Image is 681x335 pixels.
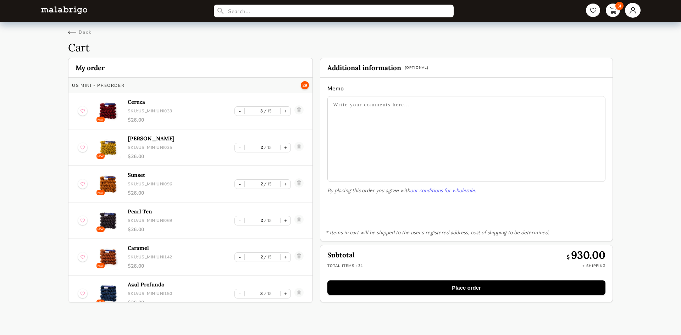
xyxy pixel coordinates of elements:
img: 0.jpg [95,135,121,160]
p: 930.00 [567,248,605,262]
p: By placing this order you agree with [327,187,605,194]
h2: Additional information [320,58,613,78]
img: L5WsItTXhTFtyxb3tkNoXNspfcfOAAWlbXYcuBTUg0FA22wzaAJ6kXiYLTb6coiuTfQf1mE2HwVko7IAAAAASUVORK5CYII= [41,6,87,14]
p: NEW [98,155,104,158]
button: Place order [327,280,605,295]
div: Back [68,29,92,35]
button: - [235,143,244,152]
label: 15 [263,181,272,186]
button: + [281,289,290,298]
p: Azul Profundo [128,281,234,288]
img: 0.jpg [95,171,121,197]
p: SKU: US_MINIUNI035 [128,145,234,150]
p: NEW [98,228,104,231]
button: + [281,253,290,262]
p: $ 26.00 [128,263,234,269]
span: $ [567,254,571,260]
button: + [281,107,290,116]
p: Caramel [128,245,234,251]
p: SKU: US_MINIUNI069 [128,218,234,223]
button: + [281,216,290,225]
p: NEW [98,118,104,121]
img: 0.jpg [95,281,121,306]
p: $ 26.00 [128,299,234,306]
p: SKU: US_MINIUNI142 [128,254,234,260]
p: SKU: US_MINIUNI150 [128,291,234,296]
p: $ 26.00 [128,226,234,233]
p: Total items : 31 [327,263,363,268]
p: NEW [98,191,104,194]
p: Pearl Ten [128,208,234,215]
img: 0.jpg [95,98,121,124]
span: 31 [615,2,624,10]
p: [PERSON_NAME] [128,135,234,142]
button: - [235,180,244,189]
p: $ 26.00 [128,117,234,123]
label: 15 [263,291,272,296]
p: $ 26.00 [128,190,234,196]
a: 31 [606,4,620,17]
h2: My order [68,58,312,78]
img: 0.jpg [95,208,121,233]
button: - [235,289,244,298]
p: * Items in cart will be shipped to the user's registered address, cost of shipping to be determined. [320,224,613,241]
button: + [281,180,290,189]
label: 15 [263,218,272,223]
input: Search... [214,5,453,17]
button: - [235,216,244,225]
label: 15 [263,145,272,150]
p: NEW [98,301,104,304]
label: 15 [263,108,272,113]
p: + Shipping [582,263,605,268]
img: 0.jpg [95,244,121,270]
p: Sunset [128,172,234,178]
p: SKU: US_MINIUNI096 [128,181,234,187]
label: Memo [327,85,605,93]
a: our conditions for wholesale. [410,187,476,194]
button: - [235,253,244,262]
button: + [281,143,290,152]
button: - [235,107,244,116]
p: NEW [98,264,104,267]
p: SKU: US_MINIUNI033 [128,108,234,114]
label: (Optional) [405,65,428,70]
h3: US MINI - PREORDER [72,83,124,88]
label: 15 [263,254,272,259]
span: 29 [301,81,309,89]
p: $ 26.00 [128,153,234,160]
p: Cereza [128,99,234,105]
strong: Subtotal [327,251,355,259]
h1: Cart [68,41,613,54]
